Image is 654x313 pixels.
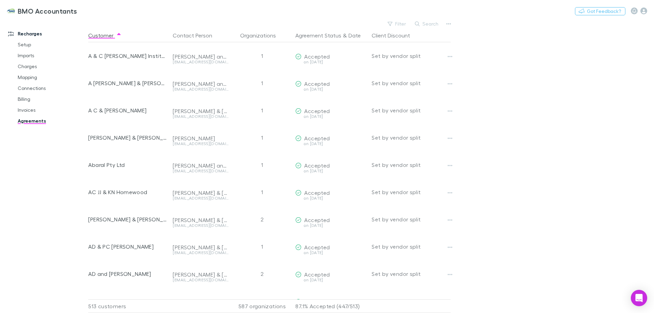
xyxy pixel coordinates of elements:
div: [PERSON_NAME] and [PERSON_NAME] [173,162,229,169]
button: Agreement Status [295,29,341,42]
div: [PERSON_NAME] & [PERSON_NAME] [173,217,229,223]
a: Mapping [11,72,92,83]
span: Accepted [304,80,330,87]
div: on [DATE] [295,223,366,228]
span: Accepted [304,189,330,196]
div: AC JJ & KN Homewood [88,178,167,206]
div: 513 customers [88,299,170,313]
span: Accepted [304,162,330,169]
div: Set by vendor split [372,233,451,260]
button: Contact Person [173,29,220,42]
div: 1 [231,42,293,69]
div: Set by vendor split [372,178,451,206]
div: on [DATE] [295,114,366,119]
div: [PERSON_NAME] & [PERSON_NAME] [173,244,229,251]
div: [EMAIL_ADDRESS][DOMAIN_NAME] [173,223,229,228]
a: Imports [11,50,92,61]
div: Set by vendor split [372,69,451,97]
button: Got Feedback? [575,7,625,15]
a: Charges [11,61,92,72]
div: 1 [231,97,293,124]
div: [EMAIL_ADDRESS][DOMAIN_NAME] [173,278,229,282]
div: on [DATE] [295,169,366,173]
div: [EMAIL_ADDRESS][DOMAIN_NAME] [173,142,229,146]
div: [PERSON_NAME] & [PERSON_NAME] [173,189,229,196]
button: Filter [384,20,410,28]
div: [PERSON_NAME] & [PERSON_NAME] [88,124,167,151]
div: [PERSON_NAME] [173,135,229,142]
div: 2 [231,206,293,233]
div: [PERSON_NAME] and [PERSON_NAME] [173,80,229,87]
a: Setup [11,39,92,50]
a: BMO Accountants [3,3,81,19]
a: Billing [11,94,92,105]
a: Invoices [11,105,92,115]
div: [EMAIL_ADDRESS][DOMAIN_NAME] [173,196,229,200]
div: A & C [PERSON_NAME] Institute of Biochemic Medicine [88,42,167,69]
div: [PERSON_NAME] & [PERSON_NAME] [173,108,229,114]
div: [PERSON_NAME] and [PERSON_NAME] [173,53,229,60]
div: on [DATE] [295,87,366,91]
div: Set by vendor split [372,124,451,151]
div: & [295,29,366,42]
div: on [DATE] [295,142,366,146]
div: [PERSON_NAME] and [PERSON_NAME] [173,298,229,305]
div: on [DATE] [295,251,366,255]
p: 87.1% Accepted (447/513) [295,300,366,313]
div: Open Intercom Messenger [631,290,647,306]
span: Accepted [304,217,330,223]
div: on [DATE] [295,60,366,64]
div: Abaral Pty Ltd [88,151,167,178]
div: Set by vendor split [372,260,451,287]
div: [EMAIL_ADDRESS][DOMAIN_NAME] [173,251,229,255]
div: A [PERSON_NAME] & [PERSON_NAME] [88,69,167,97]
span: Accepted [304,244,330,250]
div: AD & PC [PERSON_NAME] [88,233,167,260]
a: Recharges [1,28,92,39]
div: 1 [231,233,293,260]
div: on [DATE] [295,278,366,282]
div: A C & [PERSON_NAME] [88,97,167,124]
div: Set by vendor split [372,97,451,124]
span: Accepted [304,53,330,60]
button: Client Discount [372,29,418,42]
div: Set by vendor split [372,206,451,233]
div: 1 [231,124,293,151]
button: Organizations [240,29,284,42]
div: 1 [231,178,293,206]
button: Search [411,20,442,28]
div: [PERSON_NAME] & [PERSON_NAME] [173,271,229,278]
h3: BMO Accountants [18,7,77,15]
div: on [DATE] [295,196,366,200]
a: Connections [11,83,92,94]
div: [EMAIL_ADDRESS][DOMAIN_NAME] [173,60,229,64]
div: [EMAIL_ADDRESS][DOMAIN_NAME] [173,169,229,173]
button: Date [348,29,361,42]
div: 1 [231,151,293,178]
div: 1 [231,69,293,97]
span: Accepted [304,135,330,141]
a: Agreements [11,115,92,126]
img: BMO Accountants's Logo [7,7,15,15]
div: Set by vendor split [372,151,451,178]
span: Accepted [304,108,330,114]
span: Accepted [304,298,330,305]
div: AD and [PERSON_NAME] [88,260,167,287]
div: Set by vendor split [372,42,451,69]
div: 587 organizations [231,299,293,313]
div: [EMAIL_ADDRESS][DOMAIN_NAME] [173,87,229,91]
div: [PERSON_NAME] & [PERSON_NAME] Family Trust [88,206,167,233]
div: [EMAIL_ADDRESS][DOMAIN_NAME] [173,114,229,119]
button: Customer [88,29,122,42]
span: Accepted [304,271,330,278]
div: 2 [231,260,293,287]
